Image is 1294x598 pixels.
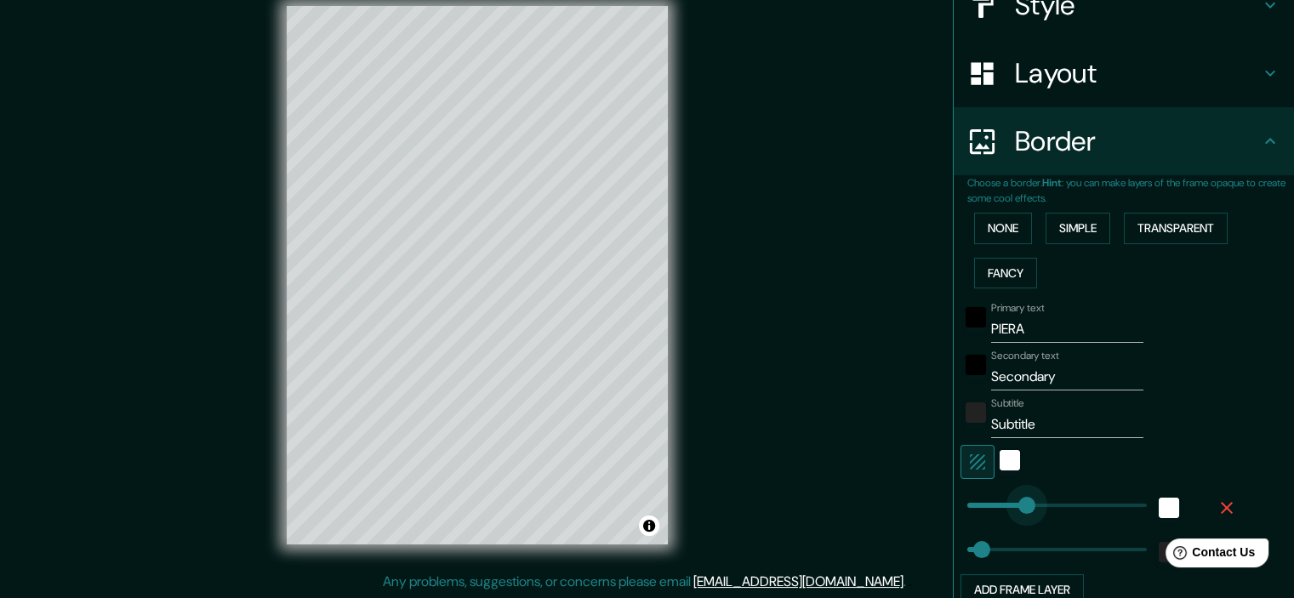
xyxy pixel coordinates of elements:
button: Transparent [1124,213,1228,244]
div: Layout [954,39,1294,107]
div: . [909,572,912,592]
div: . [906,572,909,592]
label: Secondary text [991,349,1059,363]
button: Simple [1046,213,1110,244]
button: white [1159,498,1179,518]
b: Hint [1042,176,1062,190]
button: white [1000,450,1020,470]
label: Subtitle [991,396,1024,411]
button: Toggle attribution [639,515,659,536]
button: color-222222 [966,402,986,423]
h4: Border [1015,124,1260,158]
button: black [966,307,986,327]
div: Border [954,107,1294,175]
label: Primary text [991,301,1044,316]
button: Fancy [974,258,1037,289]
p: Choose a border. : you can make layers of the frame opaque to create some cool effects. [967,175,1294,206]
button: None [974,213,1032,244]
h4: Layout [1015,56,1260,90]
iframe: Help widget launcher [1143,532,1275,579]
p: Any problems, suggestions, or concerns please email . [383,572,906,592]
button: black [966,355,986,375]
a: [EMAIL_ADDRESS][DOMAIN_NAME] [693,572,904,590]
